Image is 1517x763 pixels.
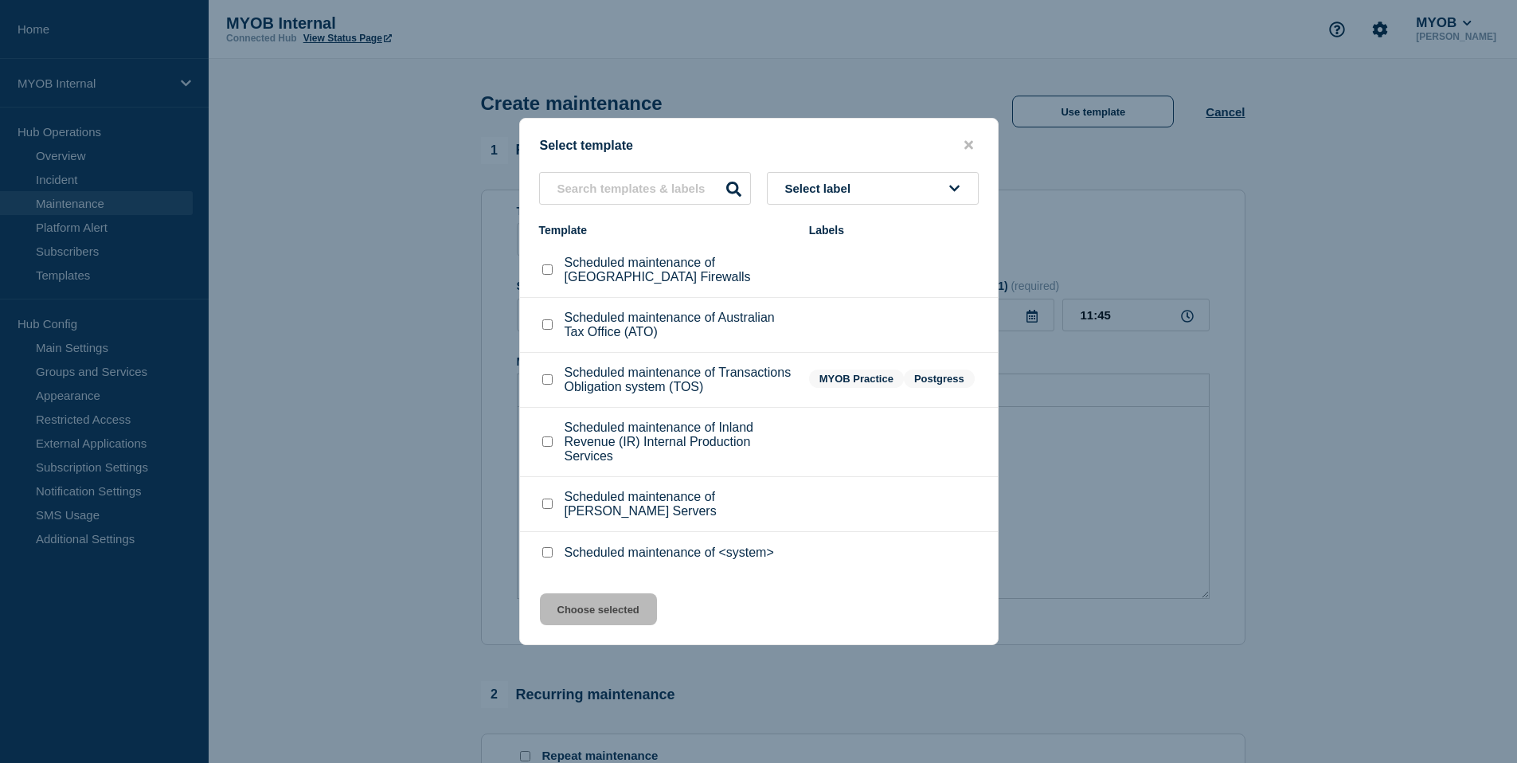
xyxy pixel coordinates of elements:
[904,370,975,388] span: Postgress
[539,172,751,205] input: Search templates & labels
[809,224,979,237] div: Labels
[540,593,657,625] button: Choose selected
[520,138,998,153] div: Select template
[785,182,858,195] span: Select label
[565,490,793,518] p: Scheduled maintenance of [PERSON_NAME] Servers
[542,499,553,509] input: Scheduled maintenance of Archie Servers checkbox
[565,546,774,560] p: Scheduled maintenance of <system>
[539,224,793,237] div: Template
[542,436,553,447] input: Scheduled maintenance of Inland Revenue (IR) Internal Production Services checkbox
[542,374,553,385] input: Scheduled maintenance of Transactions Obligation system (TOS) checkbox
[542,319,553,330] input: Scheduled maintenance of Australian Tax Office (ATO) checkbox
[960,138,978,153] button: close button
[565,366,793,394] p: Scheduled maintenance of Transactions Obligation system (TOS)
[565,421,793,464] p: Scheduled maintenance of Inland Revenue (IR) Internal Production Services
[565,311,793,339] p: Scheduled maintenance of Australian Tax Office (ATO)
[542,264,553,275] input: Scheduled maintenance of Palo Alto Firewalls checkbox
[542,547,553,558] input: Scheduled maintenance of <system> checkbox
[565,256,793,284] p: Scheduled maintenance of [GEOGRAPHIC_DATA] Firewalls
[809,370,904,388] span: MYOB Practice
[767,172,979,205] button: Select label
